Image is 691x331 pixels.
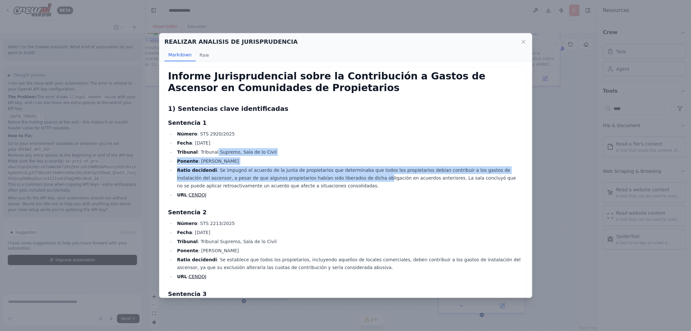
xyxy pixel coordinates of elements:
[168,104,523,113] h2: 1) Sentencias clave identificadas
[175,247,523,254] li: : [PERSON_NAME]
[175,256,523,271] li: : Se establece que todos los propietarios, incluyendo aquellos de locales comerciales, deben cont...
[177,192,187,197] strong: URL
[175,148,523,156] li: : Tribunal Supremo, Sala de lo Civil
[177,131,197,136] strong: Número
[196,49,213,61] button: Raw
[165,49,196,61] button: Markdown
[175,229,523,236] li: : [DATE]
[175,219,523,227] li: : STS 2213/2025
[177,159,198,164] strong: Ponente
[177,149,198,155] strong: Tribunal
[175,273,523,280] li: :
[175,157,523,165] li: : [PERSON_NAME]
[175,166,523,190] li: : Se impugnó el acuerdo de la junta de propietarios que determinaba que todos los propietarios de...
[177,230,192,235] strong: Fecha
[168,290,523,299] h3: Sentencia 3
[177,239,198,244] strong: Tribunal
[189,192,206,197] a: CENDOJ
[175,130,523,138] li: : STS 2920/2025
[175,238,523,245] li: : Tribunal Supremo, Sala de lo Civil
[175,191,523,199] li: :
[177,168,217,173] strong: Ratio decidendi
[175,139,523,147] li: : [DATE]
[189,274,206,279] a: CENDOJ
[168,208,523,217] h3: Sentencia 2
[177,248,198,253] strong: Ponente
[177,221,197,226] strong: Número
[165,37,298,46] h2: REALIZAR ANALISIS DE JURISPRUDENCIA
[177,257,217,262] strong: Ratio decidendi
[168,70,523,94] h1: Informe Jurisprudencial sobre la Contribución a Gastos de Ascensor en Comunidades de Propietarios
[177,274,187,279] strong: URL
[177,140,192,146] strong: Fecha
[168,118,523,127] h3: Sentencia 1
